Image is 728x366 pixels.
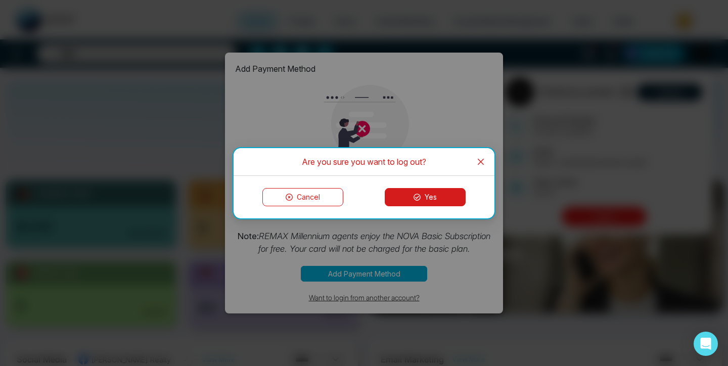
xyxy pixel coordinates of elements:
span: close [477,158,485,166]
button: Close [467,148,494,175]
button: Yes [385,188,466,206]
button: Cancel [262,188,343,206]
div: Are you sure you want to log out? [246,156,482,167]
div: Open Intercom Messenger [694,332,718,356]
